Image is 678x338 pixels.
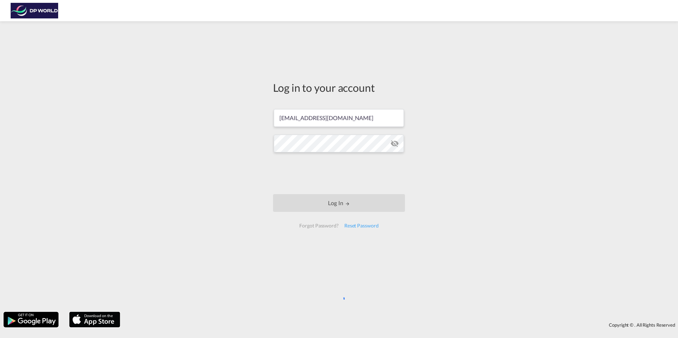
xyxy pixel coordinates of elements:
img: c08ca190194411f088ed0f3ba295208c.png [11,3,59,19]
input: Enter email/phone number [274,109,404,127]
div: Reset Password [341,219,382,232]
img: apple.png [68,311,121,328]
iframe: reCAPTCHA [285,159,393,187]
md-icon: icon-eye-off [390,139,399,148]
div: Forgot Password? [296,219,341,232]
button: LOGIN [273,194,405,212]
img: google.png [3,311,59,328]
div: Copyright © . All Rights Reserved [124,319,678,331]
div: Log in to your account [273,80,405,95]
